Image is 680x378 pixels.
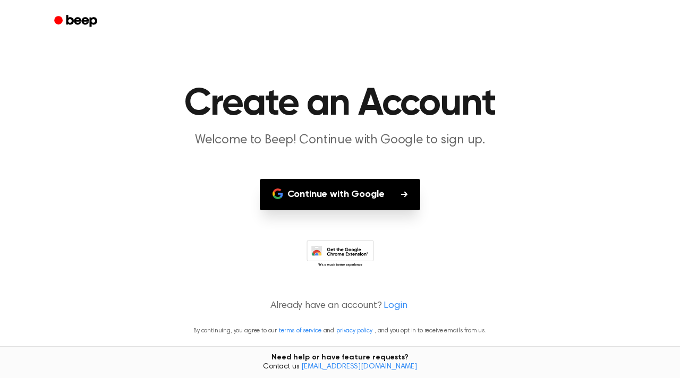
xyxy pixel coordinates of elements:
p: Welcome to Beep! Continue with Google to sign up. [136,132,544,149]
p: Already have an account? [13,299,667,313]
a: terms of service [279,328,321,334]
a: privacy policy [336,328,372,334]
button: Continue with Google [260,179,421,210]
p: By continuing, you agree to our and , and you opt in to receive emails from us. [13,326,667,336]
h1: Create an Account [68,85,612,123]
span: Contact us [6,363,674,372]
a: [EMAIL_ADDRESS][DOMAIN_NAME] [301,363,417,371]
a: Beep [47,11,107,32]
a: Login [384,299,407,313]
